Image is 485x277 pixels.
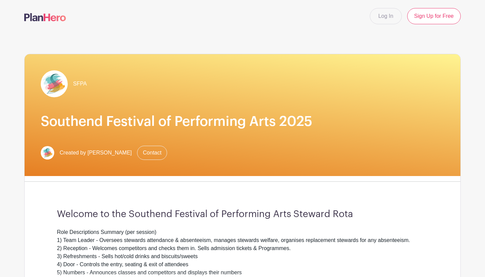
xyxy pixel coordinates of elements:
div: 2) Reception - Welcomes competitors and checks them in. Sells admission tickets & Programmes. 3) ... [57,244,428,261]
div: Role Descriptions Summary (per session) 1) Team Leader - Oversees stewards attendance & absenteei... [57,228,428,244]
h1: Southend Festival of Performing Arts 2025 [41,113,444,130]
img: logo-507f7623f17ff9eddc593b1ce0a138ce2505c220e1c5a4e2b4648c50719b7d32.svg [24,13,66,21]
a: Log In [370,8,401,24]
span: SFPA [73,80,87,88]
span: Created by [PERSON_NAME] [60,149,132,157]
a: Contact [137,146,167,160]
img: PROFILE-IMAGE-Southend-Festival-PA-Logo.png [41,146,54,160]
h3: Welcome to the Southend Festival of Performing Arts Steward Rota [57,209,428,220]
a: Sign Up for Free [407,8,461,24]
img: facebook%20profile.png [41,70,68,97]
